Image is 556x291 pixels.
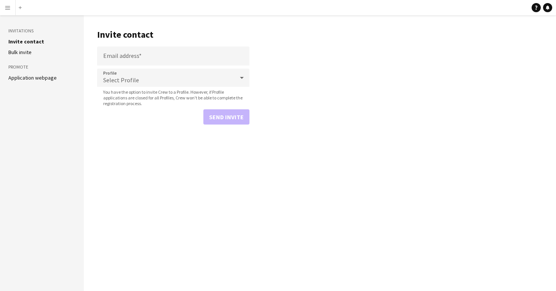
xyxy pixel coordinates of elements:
[8,74,57,81] a: Application webpage
[97,89,249,106] span: You have the option to invite Crew to a Profile. However, if Profile applications are closed for ...
[97,29,249,40] h1: Invite contact
[8,38,44,45] a: Invite contact
[8,64,75,70] h3: Promote
[8,27,75,34] h3: Invitations
[103,76,139,84] span: Select Profile
[8,49,32,56] a: Bulk invite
